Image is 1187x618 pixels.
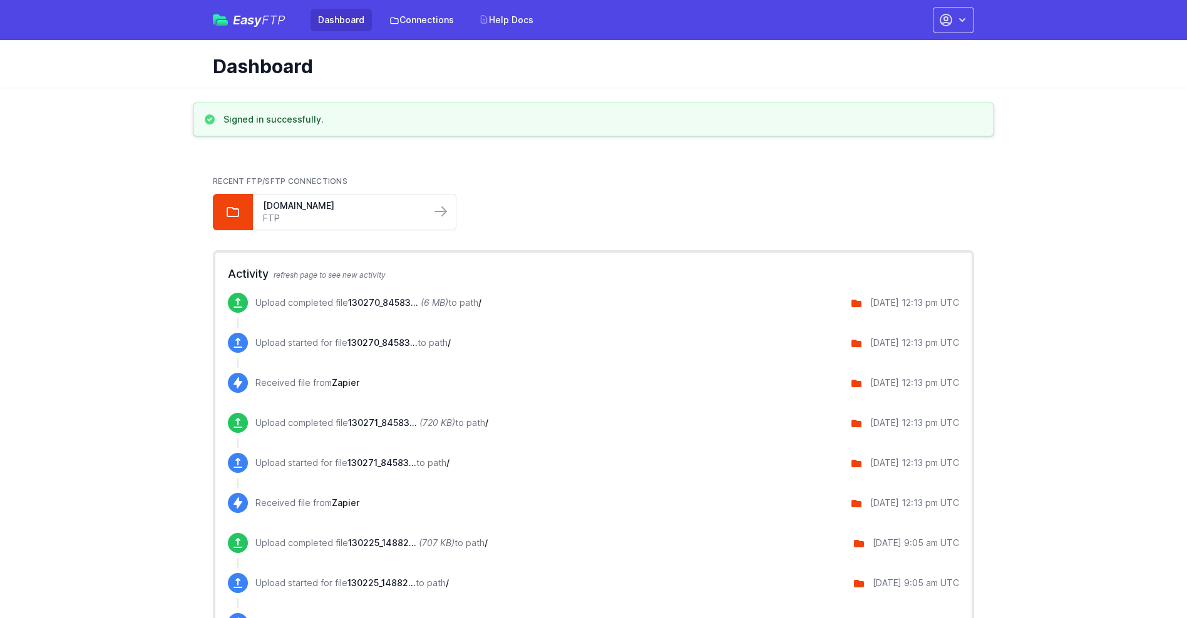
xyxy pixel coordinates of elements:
[419,417,455,428] i: (720 KB)
[311,9,372,31] a: Dashboard
[873,577,959,589] div: [DATE] 9:05 am UTC
[870,497,959,509] div: [DATE] 12:13 pm UTC
[255,577,449,589] p: Upload started for file to path
[471,9,541,31] a: Help Docs
[255,377,359,389] p: Received file from
[348,537,416,548] span: 130225_14882223423865_100798514_8-26-2025.zip
[348,297,418,308] span: 130270_8458322805076_100799216_8-26-2025.zip
[348,417,417,428] span: 130271_8458322805076_100799218_8-26-2025.zip
[255,537,488,549] p: Upload completed file to path
[382,9,461,31] a: Connections
[263,212,421,225] a: FTP
[263,200,421,212] a: [DOMAIN_NAME]
[873,537,959,549] div: [DATE] 9:05 am UTC
[485,537,488,548] span: /
[347,577,416,588] span: 130225_14882223423865_100798514_8-26-2025.zip
[870,417,959,429] div: [DATE] 12:13 pm UTC
[255,497,359,509] p: Received file from
[448,337,451,348] span: /
[419,537,455,548] i: (707 KB)
[228,265,959,283] h2: Activity
[485,417,488,428] span: /
[233,14,285,26] span: Easy
[478,297,481,308] span: /
[213,55,964,78] h1: Dashboard
[255,457,450,469] p: Upload started for file to path
[213,14,285,26] a: EasyFTP
[262,13,285,28] span: FTP
[255,337,451,349] p: Upload started for file to path
[446,577,449,588] span: /
[213,176,974,186] h2: Recent FTP/SFTP Connections
[347,337,418,348] span: 130270_8458322805076_100799216_8-26-2025.zip
[213,14,228,26] img: easyftp_logo.png
[870,337,959,349] div: [DATE] 12:13 pm UTC
[870,377,959,389] div: [DATE] 12:13 pm UTC
[421,297,448,308] i: (6 MB)
[347,457,416,468] span: 130271_8458322805076_100799218_8-26-2025.zip
[332,497,359,508] span: Zapier
[255,296,481,309] p: Upload completed file to path
[870,296,959,309] div: [DATE] 12:13 pm UTC
[870,457,959,469] div: [DATE] 12:13 pm UTC
[224,113,324,126] h3: Signed in successfully.
[446,457,450,468] span: /
[255,417,488,429] p: Upload completed file to path
[274,270,386,280] span: refresh page to see new activity
[332,377,359,388] span: Zapier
